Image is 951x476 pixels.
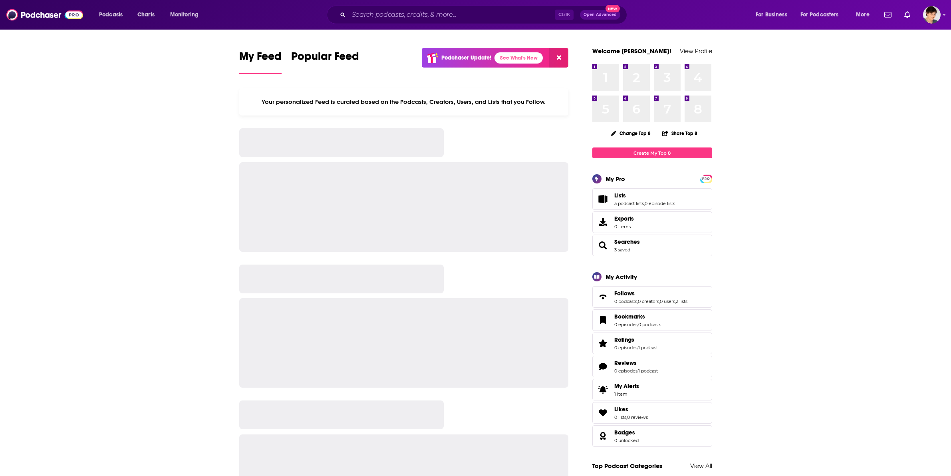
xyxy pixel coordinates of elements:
[494,52,543,64] a: See What's New
[614,359,658,366] a: Reviews
[660,299,675,304] a: 0 users
[659,299,660,304] span: ,
[627,414,648,420] a: 0 reviews
[701,176,711,182] span: PRO
[701,175,711,181] a: PRO
[595,430,611,442] a: Badges
[555,10,574,20] span: Ctrl K
[592,333,712,354] span: Ratings
[637,299,638,304] span: ,
[592,147,712,158] a: Create My Top 8
[676,299,687,304] a: 2 lists
[614,238,640,245] a: Searches
[349,8,555,21] input: Search podcasts, credits, & more...
[592,462,662,470] a: Top Podcast Categories
[614,414,626,420] a: 0 lists
[626,414,627,420] span: ,
[750,8,797,21] button: open menu
[614,215,634,222] span: Exports
[592,211,712,233] a: Exports
[595,384,611,395] span: My Alerts
[614,429,635,436] span: Badges
[592,286,712,308] span: Follows
[592,425,712,447] span: Badges
[580,10,620,20] button: Open AdvancedNew
[592,402,712,424] span: Likes
[614,299,637,304] a: 0 podcasts
[614,192,626,199] span: Lists
[614,382,639,390] span: My Alerts
[291,50,359,74] a: Popular Feed
[614,336,634,343] span: Ratings
[595,291,611,303] a: Follows
[614,429,639,436] a: Badges
[923,6,941,24] span: Logged in as bethwouldknow
[662,125,698,141] button: Share Top 8
[637,345,638,351] span: ,
[614,391,639,397] span: 1 item
[595,315,611,326] a: Bookmarks
[584,13,617,17] span: Open Advanced
[680,47,712,55] a: View Profile
[592,47,671,55] a: Welcome [PERSON_NAME]!
[592,235,712,256] span: Searches
[856,9,870,20] span: More
[881,8,895,22] a: Show notifications dropdown
[614,368,637,374] a: 0 episodes
[637,368,638,374] span: ,
[800,9,839,20] span: For Podcasters
[923,6,941,24] img: User Profile
[614,406,648,413] a: Likes
[614,290,687,297] a: Follows
[606,273,637,281] div: My Activity
[756,9,787,20] span: For Business
[614,192,675,199] a: Lists
[795,8,850,21] button: open menu
[901,8,913,22] a: Show notifications dropdown
[239,50,282,68] span: My Feed
[592,309,712,331] span: Bookmarks
[595,338,611,349] a: Ratings
[595,361,611,372] a: Reviews
[614,224,634,229] span: 0 items
[595,217,611,228] span: Exports
[170,9,199,20] span: Monitoring
[165,8,209,21] button: open menu
[637,322,638,327] span: ,
[614,201,644,206] a: 3 podcast lists
[595,193,611,205] a: Lists
[614,406,628,413] span: Likes
[614,336,658,343] a: Ratings
[132,8,159,21] a: Charts
[592,379,712,400] a: My Alerts
[614,438,639,443] a: 0 unlocked
[137,9,155,20] span: Charts
[441,54,491,61] p: Podchaser Update!
[334,6,635,24] div: Search podcasts, credits, & more...
[6,7,83,22] img: Podchaser - Follow, Share and Rate Podcasts
[638,322,661,327] a: 0 podcasts
[595,240,611,251] a: Searches
[850,8,880,21] button: open menu
[614,313,661,320] a: Bookmarks
[644,201,645,206] span: ,
[592,188,712,210] span: Lists
[606,5,620,12] span: New
[923,6,941,24] button: Show profile menu
[592,356,712,377] span: Reviews
[638,368,658,374] a: 1 podcast
[239,50,282,74] a: My Feed
[93,8,133,21] button: open menu
[614,345,637,351] a: 0 episodes
[595,407,611,418] a: Likes
[99,9,123,20] span: Podcasts
[614,313,645,320] span: Bookmarks
[614,247,630,253] a: 3 saved
[291,50,359,68] span: Popular Feed
[606,175,625,183] div: My Pro
[645,201,675,206] a: 0 episode lists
